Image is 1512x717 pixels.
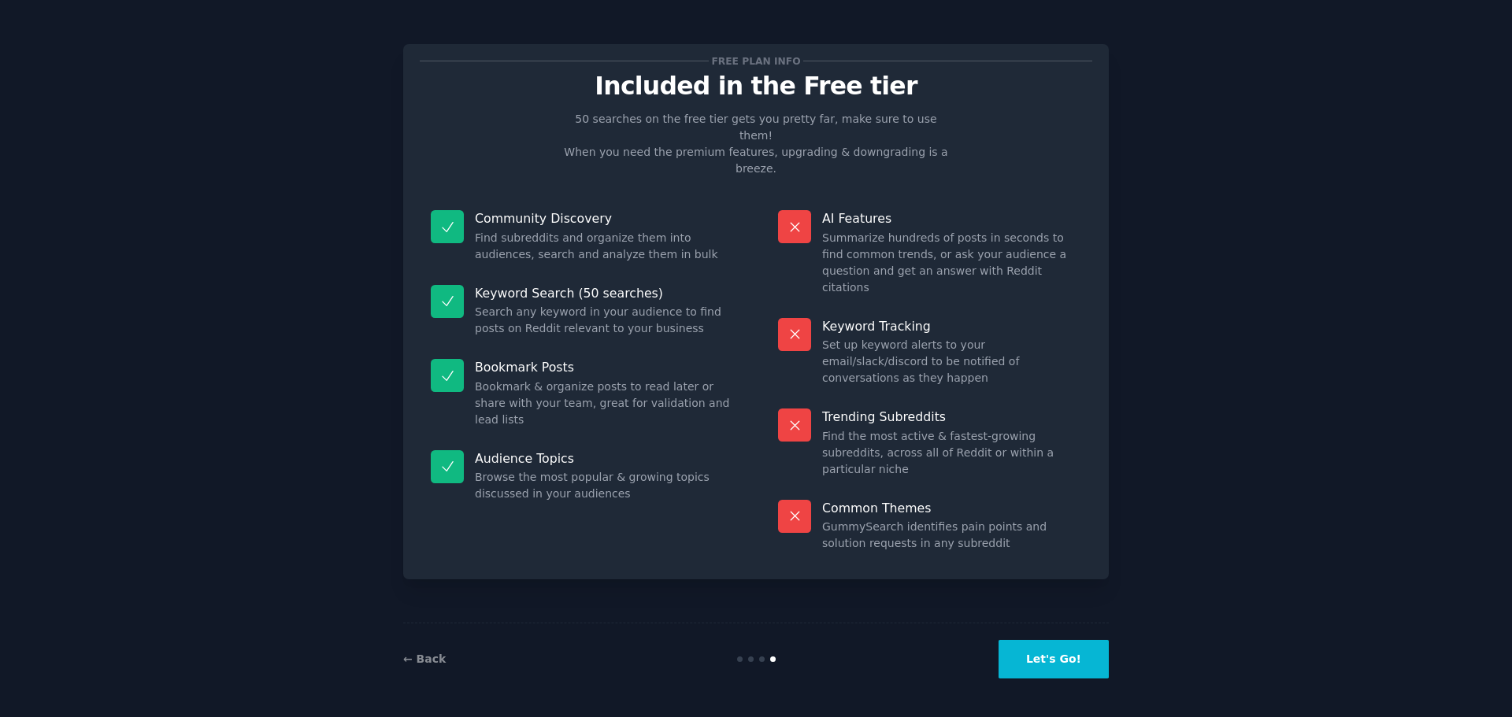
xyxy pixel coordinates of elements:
dd: Find the most active & fastest-growing subreddits, across all of Reddit or within a particular niche [822,428,1081,478]
dd: Search any keyword in your audience to find posts on Reddit relevant to your business [475,304,734,337]
p: AI Features [822,210,1081,227]
span: Free plan info [709,53,803,69]
p: Included in the Free tier [420,72,1092,100]
button: Let's Go! [999,640,1109,678]
p: Trending Subreddits [822,408,1081,425]
a: ← Back [403,652,446,665]
p: Bookmark Posts [475,359,734,375]
p: Common Themes [822,500,1081,516]
p: Keyword Tracking [822,318,1081,334]
p: Audience Topics [475,450,734,467]
dd: Find subreddits and organize them into audiences, search and analyze them in bulk [475,230,734,263]
dd: Set up keyword alerts to your email/slack/discord to be notified of conversations as they happen [822,337,1081,386]
dd: GummySearch identifies pain points and solution requests in any subreddit [822,519,1081,552]
dd: Summarize hundreds of posts in seconds to find common trends, or ask your audience a question and... [822,230,1081,296]
dd: Browse the most popular & growing topics discussed in your audiences [475,469,734,502]
dd: Bookmark & organize posts to read later or share with your team, great for validation and lead lists [475,379,734,428]
p: Keyword Search (50 searches) [475,285,734,301]
p: Community Discovery [475,210,734,227]
p: 50 searches on the free tier gets you pretty far, make sure to use them! When you need the premiu... [558,111,954,177]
